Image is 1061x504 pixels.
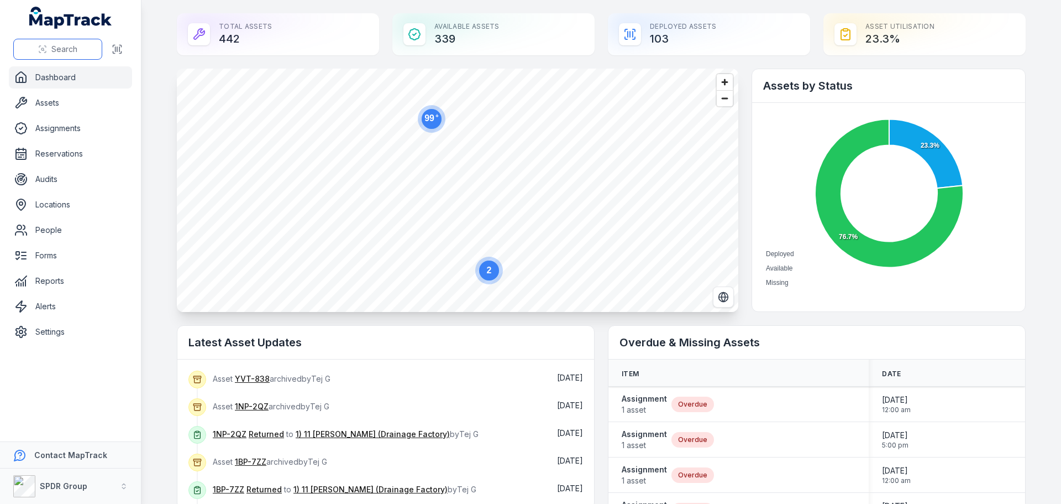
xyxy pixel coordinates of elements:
[622,464,667,475] strong: Assignment
[235,373,270,385] a: YVT-838
[9,168,132,190] a: Audits
[717,90,733,106] button: Zoom out
[882,394,911,414] time: 30/05/2025, 12:00:00 am
[622,475,667,486] span: 1 asset
[882,430,908,450] time: 25/02/2025, 5:00:00 pm
[213,484,244,495] a: 1BP-7ZZ
[622,393,667,415] a: Assignment1 asset
[9,245,132,267] a: Forms
[766,264,792,272] span: Available
[622,440,667,451] span: 1 asset
[557,401,583,410] span: [DATE]
[766,279,789,287] span: Missing
[557,428,583,438] time: 28/08/2025, 12:16:52 pm
[557,428,583,438] span: [DATE]
[557,484,583,493] span: [DATE]
[622,370,639,378] span: Item
[235,401,269,412] a: 1NP-2QZ
[213,429,479,439] span: to by Tej G
[882,441,908,450] span: 5:00 pm
[622,464,667,486] a: Assignment1 asset
[671,397,714,412] div: Overdue
[9,295,132,318] a: Alerts
[557,484,583,493] time: 28/08/2025, 12:04:38 pm
[622,404,667,415] span: 1 asset
[296,429,450,440] a: 1) 11 [PERSON_NAME] (Drainage Factory)
[882,465,911,485] time: 31/07/2025, 12:00:00 am
[34,450,107,460] strong: Contact MapTrack
[9,117,132,139] a: Assignments
[557,456,583,465] time: 28/08/2025, 12:05:04 pm
[435,113,439,119] tspan: +
[249,429,284,440] a: Returned
[13,39,102,60] button: Search
[717,74,733,90] button: Zoom in
[622,429,667,440] strong: Assignment
[246,484,282,495] a: Returned
[29,7,112,29] a: MapTrack
[40,481,87,491] strong: SPDR Group
[9,66,132,89] a: Dashboard
[213,485,476,494] span: to by Tej G
[882,406,911,414] span: 12:00 am
[882,465,911,476] span: [DATE]
[763,78,1014,93] h2: Assets by Status
[188,335,583,350] h2: Latest Asset Updates
[9,219,132,241] a: People
[557,373,583,382] time: 28/08/2025, 3:24:57 pm
[557,373,583,382] span: [DATE]
[882,370,901,378] span: Date
[9,92,132,114] a: Assets
[293,484,448,495] a: 1) 11 [PERSON_NAME] (Drainage Factory)
[213,374,330,383] span: Asset archived by Tej G
[51,44,77,55] span: Search
[177,69,738,312] canvas: Map
[622,429,667,451] a: Assignment1 asset
[619,335,1014,350] h2: Overdue & Missing Assets
[9,321,132,343] a: Settings
[766,250,794,258] span: Deployed
[882,476,911,485] span: 12:00 am
[213,429,246,440] a: 1NP-2QZ
[213,457,327,466] span: Asset archived by Tej G
[557,401,583,410] time: 28/08/2025, 3:24:24 pm
[9,194,132,216] a: Locations
[671,432,714,448] div: Overdue
[424,113,439,123] text: 99
[9,143,132,165] a: Reservations
[9,270,132,292] a: Reports
[213,402,329,411] span: Asset archived by Tej G
[487,266,492,275] text: 2
[713,287,734,308] button: Switch to Satellite View
[557,456,583,465] span: [DATE]
[235,456,266,467] a: 1BP-7ZZ
[882,394,911,406] span: [DATE]
[671,467,714,483] div: Overdue
[882,430,908,441] span: [DATE]
[622,393,667,404] strong: Assignment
